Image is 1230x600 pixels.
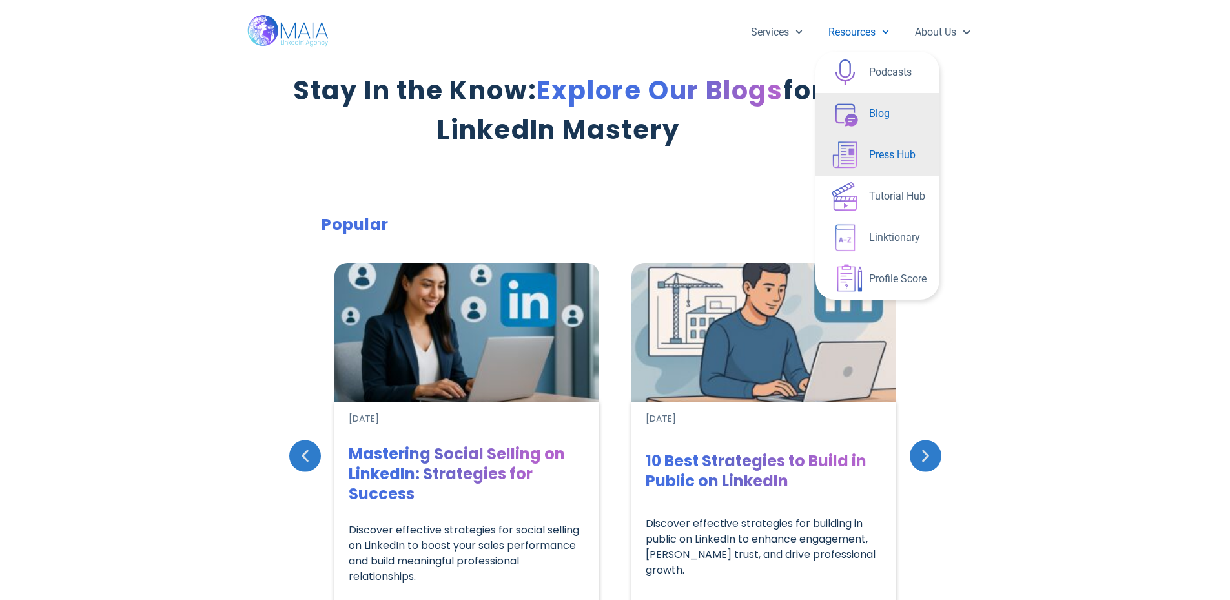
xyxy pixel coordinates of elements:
[910,440,941,471] div: Next slide
[738,16,983,49] nav: Menu
[537,72,783,109] span: Explore Our Blogs
[815,93,939,134] a: Blog
[349,412,379,426] a: [DATE]
[289,440,321,471] div: Previous slide
[815,16,902,49] a: Resources
[738,16,815,49] a: Services
[815,217,939,258] a: Linktionary
[292,71,825,150] h2: Stay In the Know: for LinkedIn Mastery
[646,451,882,491] h1: 10 Best Strategies to Build in Public on LinkedIn
[646,412,676,426] a: [DATE]
[815,176,939,217] a: Tutorial Hub
[815,258,939,300] a: Profile Score
[902,16,983,49] a: About Us
[349,444,585,504] h1: Mastering Social Selling on LinkedIn: Strategies for Success
[815,134,939,176] a: Press Hub
[815,52,939,93] a: Podcasts
[815,52,939,300] ul: Resources
[646,516,882,592] div: Discover effective strategies for building in public on LinkedIn to enhance engagement, [PERSON_N...
[322,213,909,237] h2: Popular
[349,522,585,598] div: Discover effective strategies for social selling on LinkedIn to boost your sales performance and ...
